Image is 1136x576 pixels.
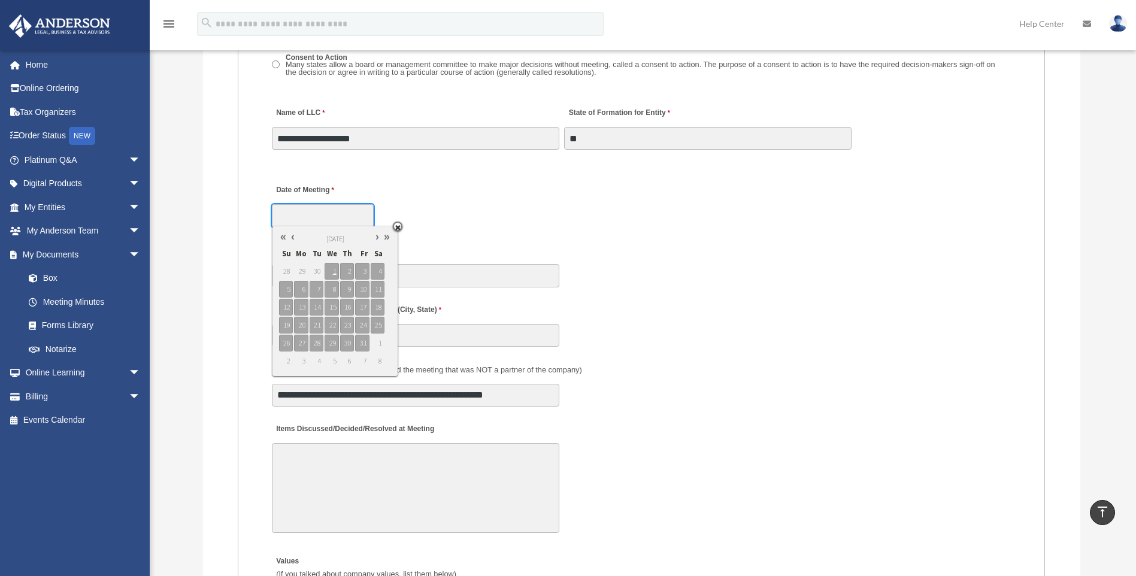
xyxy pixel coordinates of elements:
[272,105,328,122] label: Name of LLC
[355,299,369,316] span: 17
[294,263,308,280] span: 29
[272,183,386,199] label: Date of Meeting
[310,335,323,351] span: 28
[310,246,323,262] span: Tu
[355,263,369,280] span: 3
[320,365,582,374] span: (Did anyone else attend the meeting that was NOT a partner of the company)
[355,246,369,262] span: Fr
[279,246,293,262] span: Su
[279,299,293,316] span: 12
[325,263,338,280] span: 1
[355,281,369,298] span: 10
[355,335,369,351] span: 31
[8,361,159,385] a: Online Learningarrow_drop_down
[8,124,159,148] a: Order StatusNEW
[340,353,354,369] span: 6
[325,353,338,369] span: 5
[17,290,153,314] a: Meeting Minutes
[282,53,1011,79] label: Consent to Action
[294,299,308,316] span: 13
[340,263,354,280] span: 2
[69,127,95,145] div: NEW
[200,16,213,29] i: search
[162,21,176,31] a: menu
[129,384,153,409] span: arrow_drop_down
[8,408,159,432] a: Events Calendar
[279,335,293,351] span: 26
[294,246,308,262] span: Mo
[310,353,323,369] span: 4
[325,281,338,298] span: 8
[326,235,344,243] span: [DATE]
[8,148,159,172] a: Platinum Q&Aarrow_drop_down
[279,263,293,280] span: 28
[294,281,308,298] span: 6
[371,335,384,351] span: 1
[294,317,308,334] span: 20
[8,195,159,219] a: My Entitiesarrow_drop_down
[294,335,308,351] span: 27
[325,335,338,351] span: 29
[371,299,384,316] span: 18
[272,422,437,438] label: Items Discussed/Decided/Resolved at Meeting
[564,105,672,122] label: State of Formation for Entity
[1095,505,1110,519] i: vertical_align_top
[8,172,159,196] a: Digital Productsarrow_drop_down
[8,219,159,243] a: My Anderson Teamarrow_drop_down
[162,17,176,31] i: menu
[129,195,153,220] span: arrow_drop_down
[325,246,338,262] span: We
[340,281,354,298] span: 9
[340,299,354,316] span: 16
[129,148,153,172] span: arrow_drop_down
[272,302,444,319] label: Location where Meeting took place (City, State)
[371,263,384,280] span: 4
[1109,15,1127,32] img: User Pic
[340,246,354,262] span: Th
[272,362,585,378] label: Also Present
[17,266,159,290] a: Box
[371,317,384,334] span: 25
[279,317,293,334] span: 19
[286,60,995,77] span: Many states allow a board or management committee to make major decisions without meeting, called...
[5,14,114,38] img: Anderson Advisors Platinum Portal
[371,281,384,298] span: 11
[325,299,338,316] span: 15
[310,281,323,298] span: 7
[129,361,153,386] span: arrow_drop_down
[310,299,323,316] span: 14
[17,337,159,361] a: Notarize
[279,353,293,369] span: 2
[129,219,153,244] span: arrow_drop_down
[129,172,153,196] span: arrow_drop_down
[355,353,369,369] span: 7
[340,335,354,351] span: 30
[340,317,354,334] span: 23
[8,242,159,266] a: My Documentsarrow_drop_down
[8,77,159,101] a: Online Ordering
[294,353,308,369] span: 3
[279,281,293,298] span: 5
[310,317,323,334] span: 21
[8,100,159,124] a: Tax Organizers
[371,246,384,262] span: Sa
[272,242,386,259] label: Time of day Meeting Held
[1090,500,1115,525] a: vertical_align_top
[17,314,159,338] a: Forms Library
[8,53,159,77] a: Home
[8,384,159,408] a: Billingarrow_drop_down
[129,242,153,267] span: arrow_drop_down
[310,263,323,280] span: 30
[371,353,384,369] span: 8
[325,317,338,334] span: 22
[355,317,369,334] span: 24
